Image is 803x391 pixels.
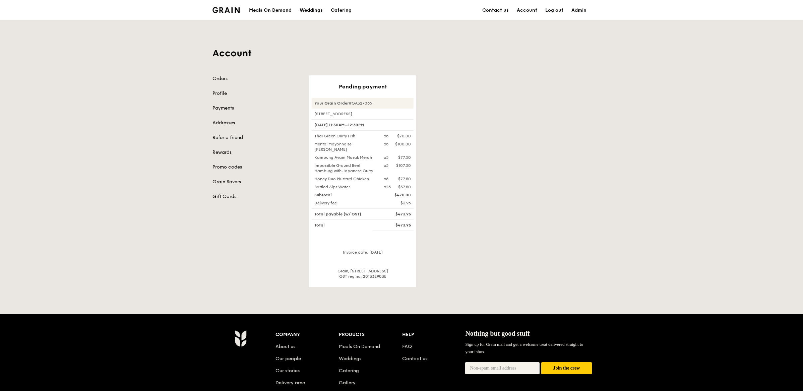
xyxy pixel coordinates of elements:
[402,356,427,362] a: Contact us
[331,0,352,20] div: Catering
[212,90,301,97] a: Profile
[275,380,305,386] a: Delivery area
[312,250,414,260] div: Invoice date: [DATE]
[314,212,361,216] span: Total payable (w/ GST)
[296,0,327,20] a: Weddings
[212,47,591,59] h1: Account
[465,330,530,337] span: Nothing but good stuff
[310,184,380,190] div: Bottled Alps Water
[312,83,414,90] div: Pending payment
[384,133,388,139] div: x5
[339,380,356,386] a: Gallery
[310,155,380,160] div: Kampung Ayam Masak Merah
[249,0,292,20] div: Meals On Demand
[212,7,240,13] img: Grain
[398,184,411,190] div: $37.50
[402,330,466,339] div: Help
[398,176,411,182] div: $77.50
[275,368,300,374] a: Our stories
[339,368,359,374] a: Catering
[212,105,301,112] a: Payments
[275,344,295,349] a: About us
[380,200,415,206] div: $3.95
[541,0,567,20] a: Log out
[312,268,414,279] div: Grain, [STREET_ADDRESS] GST reg no: 201332903E
[384,141,388,147] div: x5
[339,356,361,362] a: Weddings
[513,0,541,20] a: Account
[567,0,591,20] a: Admin
[396,163,411,168] div: $107.50
[310,222,380,228] div: Total
[212,149,301,156] a: Rewards
[212,164,301,171] a: Promo codes
[541,362,592,375] button: Join the crew
[380,211,415,217] div: $473.95
[402,344,412,349] a: FAQ
[212,134,301,141] a: Refer a friend
[212,193,301,200] a: Gift Cards
[339,330,402,339] div: Products
[310,192,380,198] div: Subtotal
[235,330,246,347] img: Grain
[310,141,380,152] div: Mentai Mayonnaise [PERSON_NAME]
[212,75,301,82] a: Orders
[312,98,414,109] div: #GA3270651
[314,101,349,106] strong: Your Grain Order
[310,200,380,206] div: Delivery fee
[310,163,380,174] div: Impossible Ground Beef Hamburg with Japanese Curry
[380,192,415,198] div: $470.00
[465,342,583,354] span: Sign up for Grain mail and get a welcome treat delivered straight to your inbox.
[384,176,388,182] div: x5
[312,111,414,117] div: [STREET_ADDRESS]
[212,120,301,126] a: Addresses
[212,179,301,185] a: Grain Savers
[380,222,415,228] div: $473.95
[465,362,540,374] input: Non-spam email address
[300,0,323,20] div: Weddings
[327,0,356,20] a: Catering
[397,133,411,139] div: $70.00
[384,184,391,190] div: x25
[395,141,411,147] div: $100.00
[384,155,388,160] div: x5
[398,155,411,160] div: $77.50
[478,0,513,20] a: Contact us
[312,119,414,131] div: [DATE] 11:30AM–12:30PM
[275,330,339,339] div: Company
[275,356,301,362] a: Our people
[384,163,388,168] div: x5
[339,344,380,349] a: Meals On Demand
[310,176,380,182] div: Honey Duo Mustard Chicken
[310,133,380,139] div: Thai Green Curry Fish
